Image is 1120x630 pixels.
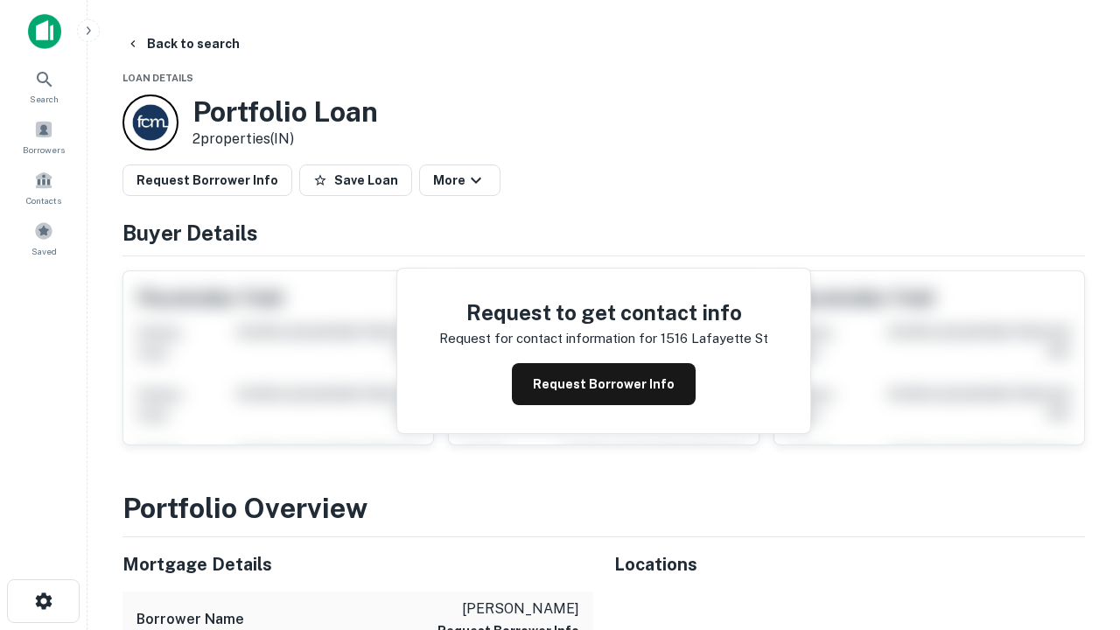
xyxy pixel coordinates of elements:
h6: Borrower Name [136,609,244,630]
span: Saved [31,244,57,258]
a: Borrowers [5,113,82,160]
img: capitalize-icon.png [28,14,61,49]
a: Contacts [5,164,82,211]
p: 1516 lafayette st [661,328,768,349]
button: Back to search [119,28,247,59]
p: [PERSON_NAME] [437,598,579,619]
span: Search [30,92,59,106]
span: Borrowers [23,143,65,157]
h5: Locations [614,551,1085,577]
h3: Portfolio Overview [122,487,1085,529]
h3: Portfolio Loan [192,95,378,129]
span: Loan Details [122,73,193,83]
p: 2 properties (IN) [192,129,378,150]
h4: Buyer Details [122,217,1085,248]
button: More [419,164,500,196]
h4: Request to get contact info [439,297,768,328]
iframe: Chat Widget [1032,490,1120,574]
button: Save Loan [299,164,412,196]
button: Request Borrower Info [122,164,292,196]
a: Search [5,62,82,109]
button: Request Borrower Info [512,363,696,405]
h5: Mortgage Details [122,551,593,577]
p: Request for contact information for [439,328,657,349]
a: Saved [5,214,82,262]
span: Contacts [26,193,61,207]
